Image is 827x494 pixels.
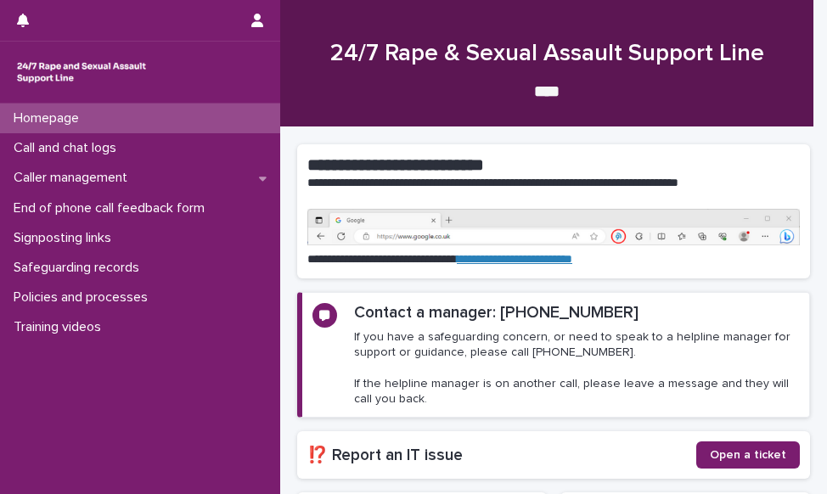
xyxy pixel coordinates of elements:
[307,209,800,246] img: https%3A%2F%2Fcdn.document360.io%2F0deca9d6-0dac-4e56-9e8f-8d9979bfce0e%2FImages%2FDocumentation%...
[307,446,696,465] h2: ⁉️ Report an IT issue
[354,329,799,407] p: If you have a safeguarding concern, or need to speak to a helpline manager for support or guidanc...
[7,319,115,335] p: Training videos
[7,200,218,216] p: End of phone call feedback form
[7,260,153,276] p: Safeguarding records
[696,441,800,469] a: Open a ticket
[7,140,130,156] p: Call and chat logs
[297,40,796,69] h1: 24/7 Rape & Sexual Assault Support Line
[7,289,161,306] p: Policies and processes
[710,449,786,461] span: Open a ticket
[354,303,639,323] h2: Contact a manager: [PHONE_NUMBER]
[7,110,93,126] p: Homepage
[7,170,141,186] p: Caller management
[14,55,149,89] img: rhQMoQhaT3yELyF149Cw
[7,230,125,246] p: Signposting links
